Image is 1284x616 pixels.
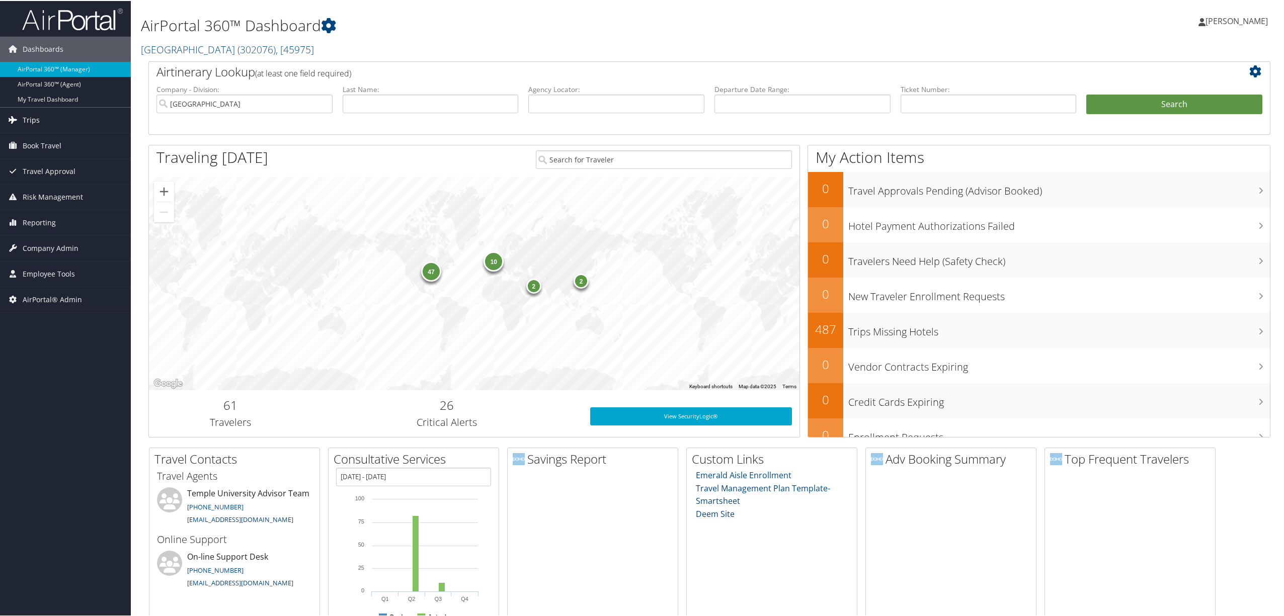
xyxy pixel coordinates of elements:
img: domo-logo.png [513,452,525,464]
a: Terms (opens in new tab) [782,383,796,388]
text: Q3 [435,595,442,601]
a: 0Credit Cards Expiring [808,382,1270,417]
h2: Custom Links [692,450,857,467]
li: Temple University Advisor Team [152,486,317,527]
label: Agency Locator: [528,83,704,94]
h2: Adv Booking Summary [871,450,1036,467]
button: Keyboard shortcuts [689,382,733,389]
img: airportal-logo.png [22,7,123,30]
span: Risk Management [23,184,83,209]
li: On-line Support Desk [152,550,317,591]
span: ( 302076 ) [237,42,276,55]
a: 0Hotel Payment Authorizations Failed [808,206,1270,241]
a: Open this area in Google Maps (opens a new window) [151,376,185,389]
h2: 0 [808,285,843,302]
h3: Online Support [157,532,312,546]
span: Dashboards [23,36,63,61]
span: Map data ©2025 [739,383,776,388]
div: 47 [421,260,441,281]
img: Google [151,376,185,389]
h2: Travel Contacts [154,450,319,467]
h2: 61 [156,396,304,413]
h3: Travelers Need Help (Safety Check) [848,248,1270,268]
a: [PERSON_NAME] [1198,5,1278,35]
input: Search for Traveler [536,149,792,168]
label: Departure Date Range: [714,83,891,94]
h3: Credit Cards Expiring [848,389,1270,408]
h2: 0 [808,214,843,231]
span: Reporting [23,209,56,234]
h3: Enrollment Requests [848,424,1270,444]
button: Zoom in [154,181,174,201]
div: 2 [574,273,589,288]
label: Company - Division: [156,83,333,94]
h1: Traveling [DATE] [156,146,268,167]
h3: Critical Alerts [319,414,575,428]
a: [GEOGRAPHIC_DATA] [141,42,314,55]
a: [PHONE_NUMBER] [187,565,244,574]
span: , [ 45975 ] [276,42,314,55]
a: Travel Management Plan Template- Smartsheet [696,482,830,506]
span: Employee Tools [23,260,75,286]
button: Zoom out [154,201,174,221]
label: Ticket Number: [901,83,1077,94]
h2: 0 [808,249,843,267]
a: View SecurityLogic® [590,406,792,424]
h2: 0 [808,355,843,372]
h3: Travelers [156,414,304,428]
span: Book Travel [23,132,61,157]
h3: Travel Approvals Pending (Advisor Booked) [848,178,1270,197]
text: Q1 [381,595,389,601]
h2: 0 [808,390,843,407]
a: 0Vendor Contracts Expiring [808,347,1270,382]
h1: AirPortal 360™ Dashboard [141,14,899,35]
h3: New Traveler Enrollment Requests [848,284,1270,303]
text: Q4 [461,595,468,601]
tspan: 75 [358,517,364,523]
a: 0Enrollment Requests [808,417,1270,453]
a: 0Travel Approvals Pending (Advisor Booked) [808,171,1270,206]
a: [EMAIL_ADDRESS][DOMAIN_NAME] [187,514,293,523]
a: 487Trips Missing Hotels [808,312,1270,347]
h3: Vendor Contracts Expiring [848,354,1270,373]
a: [EMAIL_ADDRESS][DOMAIN_NAME] [187,577,293,586]
span: Trips [23,107,40,132]
span: AirPortal® Admin [23,286,82,311]
tspan: 100 [355,494,364,500]
span: Company Admin [23,235,78,260]
button: Search [1086,94,1262,114]
h1: My Action Items [808,146,1270,167]
a: Emerald Aisle Enrollment [696,469,791,480]
text: Q2 [408,595,416,601]
tspan: 25 [358,564,364,570]
h2: 0 [808,179,843,196]
h3: Trips Missing Hotels [848,319,1270,338]
h2: Consultative Services [334,450,499,467]
h2: 487 [808,320,843,337]
h2: Top Frequent Travelers [1050,450,1215,467]
h3: Hotel Payment Authorizations Failed [848,213,1270,232]
div: 10 [484,250,504,271]
span: [PERSON_NAME] [1206,15,1268,26]
div: 2 [526,278,541,293]
span: Travel Approval [23,158,75,183]
img: domo-logo.png [1050,452,1062,464]
span: (at least one field required) [255,67,351,78]
img: domo-logo.png [871,452,883,464]
a: 0New Traveler Enrollment Requests [808,277,1270,312]
a: [PHONE_NUMBER] [187,501,244,510]
a: Deem Site [696,507,735,518]
a: 0Travelers Need Help (Safety Check) [808,241,1270,277]
h2: Savings Report [513,450,678,467]
label: Last Name: [343,83,519,94]
tspan: 50 [358,541,364,547]
tspan: 0 [361,586,364,592]
h2: Airtinerary Lookup [156,62,1169,79]
h3: Travel Agents [157,468,312,482]
h2: 26 [319,396,575,413]
h2: 0 [808,425,843,443]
